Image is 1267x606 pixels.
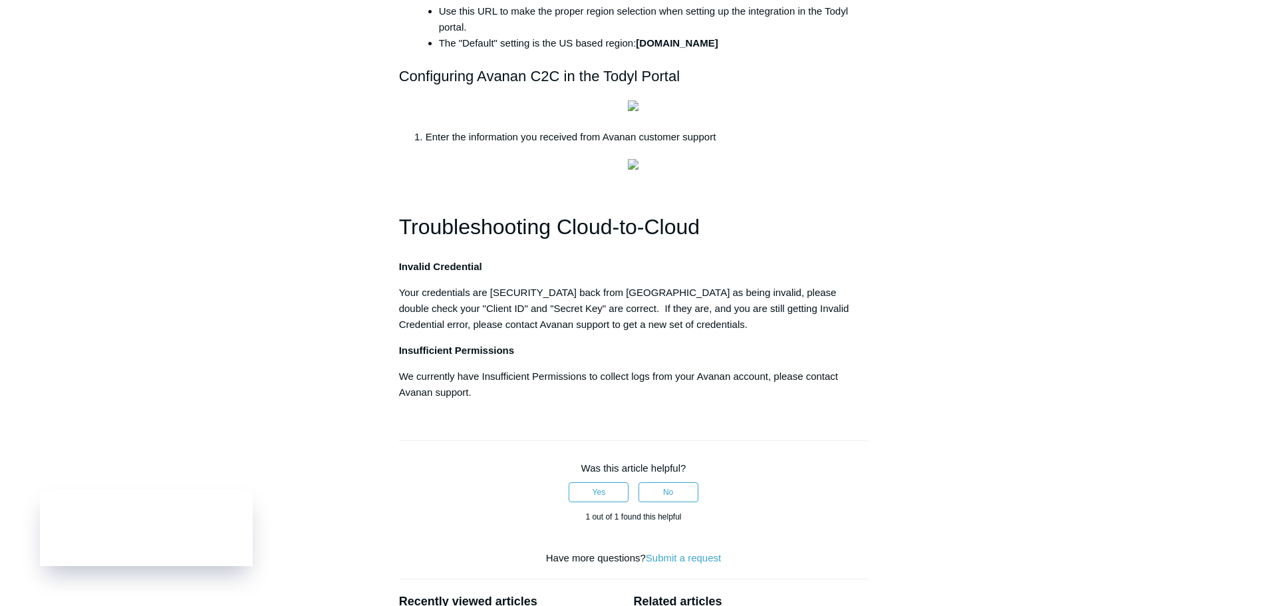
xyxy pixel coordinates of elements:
[646,552,721,563] a: Submit a request
[399,551,869,566] div: Have more questions?
[399,261,482,272] strong: Invalid Credential
[399,285,869,333] p: Your credentials are [SECURITY_DATA] back from [GEOGRAPHIC_DATA] as being invalid, please double ...
[581,462,686,474] span: Was this article helpful?
[426,129,869,145] li: Enter the information you received from Avanan customer support
[399,65,869,88] h2: Configuring Avanan C2C in the Todyl Portal
[628,100,638,111] img: 40641343847955
[569,482,629,502] button: This article was helpful
[40,490,253,566] iframe: Todyl Status
[439,35,869,51] li: The "Default" setting is the US based region:
[399,210,869,244] h1: Troubleshooting Cloud-to-Cloud
[628,159,638,170] img: 40641388769427
[399,369,869,400] p: We currently have Insufficient Permissions to collect logs from your Avanan account, please conta...
[439,3,869,35] li: Use this URL to make the proper region selection when setting up the integration in the Todyl por...
[585,512,681,522] span: 1 out of 1 found this helpful
[638,482,698,502] button: This article was not helpful
[636,37,718,49] strong: [DOMAIN_NAME]
[399,345,514,356] strong: Insufficient Permissions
